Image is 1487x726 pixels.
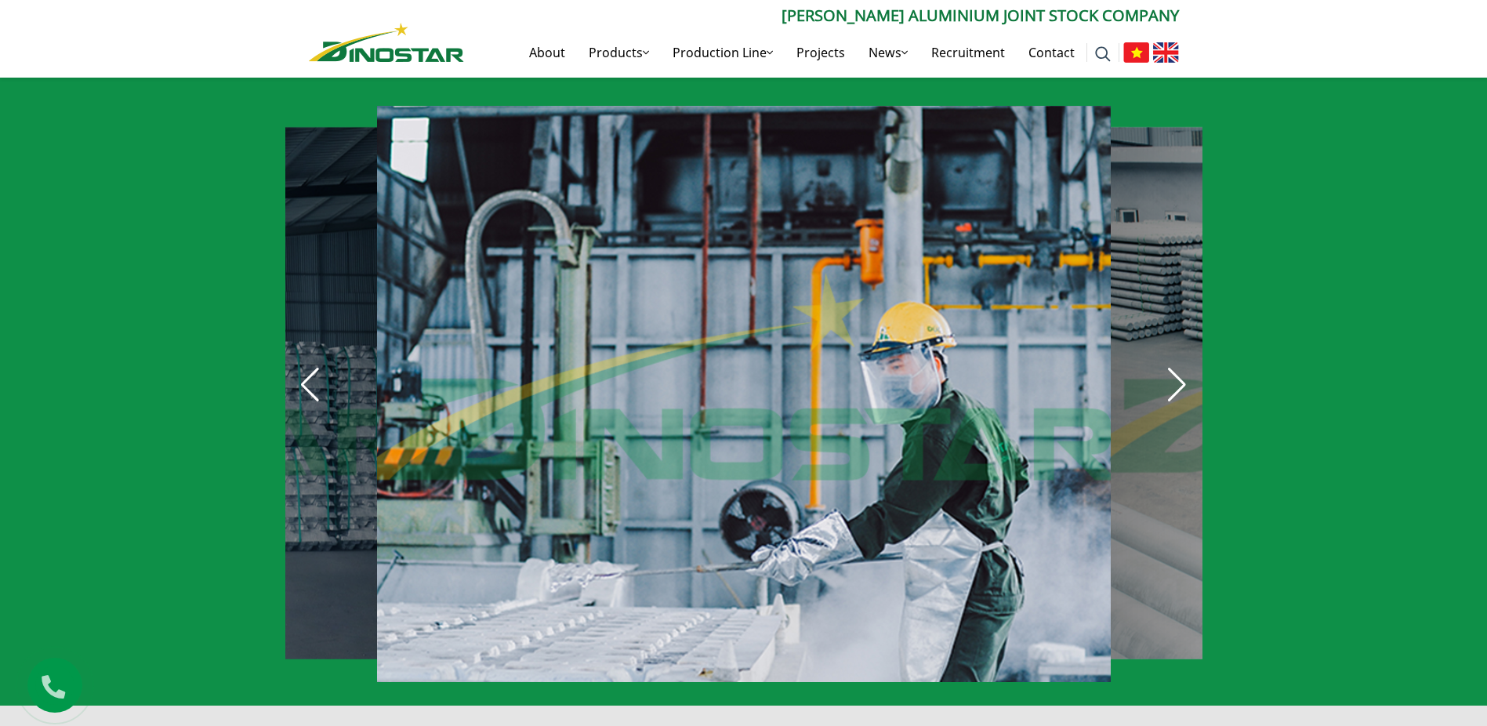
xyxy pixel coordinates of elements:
[785,27,857,78] a: Projects
[377,106,1111,682] div: 12 / 30
[1017,27,1086,78] a: Contact
[1153,42,1179,63] img: English
[309,23,464,62] img: Nhôm Dinostar
[309,20,464,61] a: Nhôm Dinostar
[1123,42,1149,63] img: Tiếng Việt
[661,27,785,78] a: Production Line
[517,27,577,78] a: About
[577,27,661,78] a: Products
[1095,46,1111,62] img: search
[1160,368,1195,402] div: Next slide
[857,27,919,78] a: News
[919,27,1017,78] a: Recruitment
[464,4,1179,27] p: [PERSON_NAME] Aluminium Joint Stock Company
[293,368,328,402] div: Previous slide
